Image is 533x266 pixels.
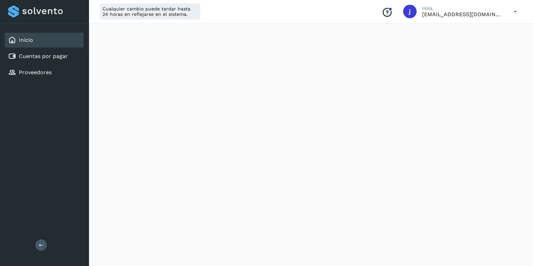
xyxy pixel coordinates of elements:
[5,65,84,80] div: Proveedores
[422,5,503,11] p: Hola,
[19,37,33,43] a: Inicio
[422,11,503,18] p: jrodriguez@kalapata.co
[19,69,52,76] a: Proveedores
[5,33,84,48] div: Inicio
[19,53,68,59] a: Cuentas por pagar
[100,3,200,20] div: Cualquier cambio puede tardar hasta 24 horas en reflejarse en el sistema.
[5,49,84,64] div: Cuentas por pagar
